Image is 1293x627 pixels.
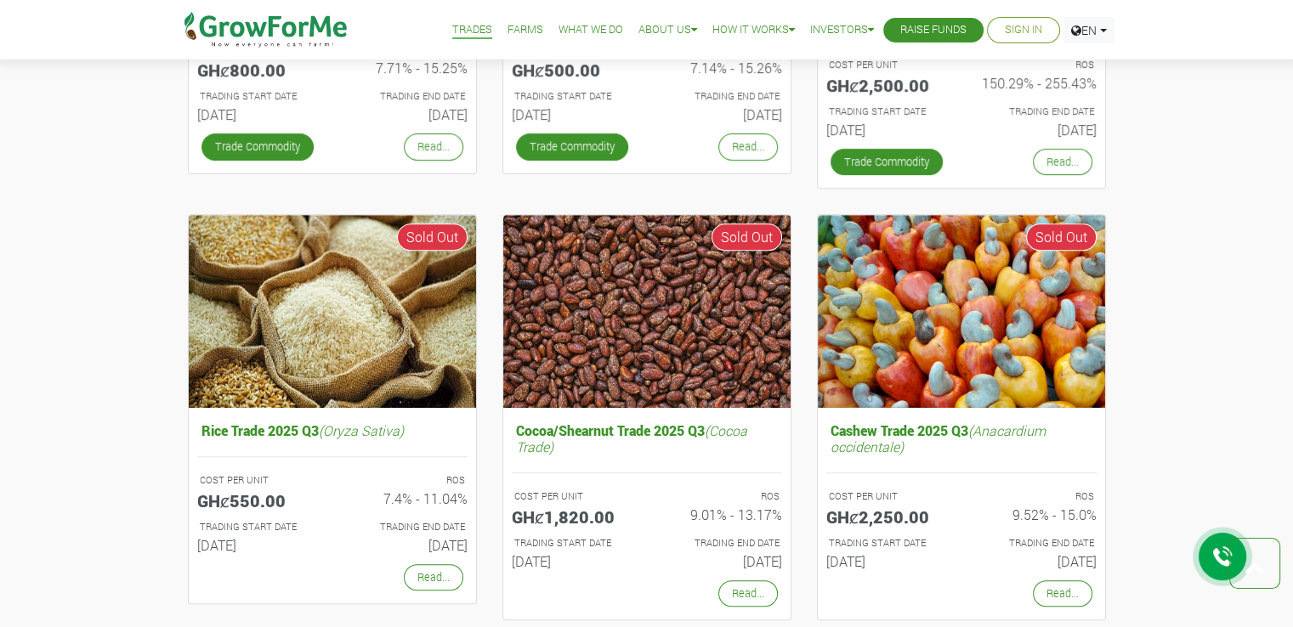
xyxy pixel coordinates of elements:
[718,580,778,607] a: Read...
[348,473,465,488] p: ROS
[345,59,468,76] h6: 7.71% - 15.25%
[348,520,465,534] p: Estimated Trading End Date
[826,553,949,569] h6: [DATE]
[660,59,782,76] h6: 7.14% - 15.26%
[660,506,782,522] h6: 9.01% - 13.17%
[662,536,780,551] p: Estimated Trading End Date
[200,89,317,104] p: Estimated Trading Start Date
[345,537,468,553] h6: [DATE]
[826,418,1097,459] h5: Cashew Trade 2025 Q3
[404,564,463,590] a: Read...
[974,75,1097,91] h6: 150.29% - 255.43%
[638,21,697,39] a: About Us
[512,418,782,576] a: Cocoa/Shearnut Trade 2025 Q3(Cocoa Trade) COST PER UNIT GHȼ1,820.00 ROS 9.01% - 13.17% TRADING ST...
[1033,149,1092,175] a: Read...
[197,418,468,443] h5: Rice Trade 2025 Q3
[559,21,623,39] a: What We Do
[900,21,967,39] a: Raise Funds
[977,489,1094,504] p: ROS
[200,520,317,534] p: Estimated Trading Start Date
[508,21,543,39] a: Farms
[974,121,1097,138] h6: [DATE]
[818,215,1105,408] img: growforme image
[826,121,949,138] h6: [DATE]
[660,553,782,569] h6: [DATE]
[197,418,468,560] a: Rice Trade 2025 Q3(Oryza Sativa) COST PER UNIT GHȼ550.00 ROS 7.4% - 11.04% TRADING START DATE [DA...
[712,223,782,251] span: Sold Out
[201,133,314,160] a: Trade Commodity
[829,104,946,119] p: Estimated Trading Start Date
[189,215,476,408] img: growforme image
[974,553,1097,569] h6: [DATE]
[829,58,946,72] p: COST PER UNIT
[718,133,778,160] a: Read...
[397,223,468,251] span: Sold Out
[319,421,404,439] i: (Oryza Sativa)
[345,490,468,506] h6: 7.4% - 11.04%
[514,89,632,104] p: Estimated Trading Start Date
[974,506,1097,522] h6: 9.52% - 15.0%
[810,21,874,39] a: Investors
[977,58,1094,72] p: ROS
[516,421,747,455] i: (Cocoa Trade)
[512,553,634,569] h6: [DATE]
[514,536,632,551] p: Estimated Trading Start Date
[197,490,320,511] h5: GHȼ550.00
[348,89,465,104] p: Estimated Trading End Date
[503,215,791,408] img: growforme image
[1005,21,1042,39] a: Sign In
[826,506,949,527] h5: GHȼ2,250.00
[197,106,320,122] h6: [DATE]
[345,106,468,122] h6: [DATE]
[197,59,320,80] h5: GHȼ800.00
[826,75,949,95] h5: GHȼ2,500.00
[514,489,632,504] p: COST PER UNIT
[1063,17,1114,43] a: EN
[829,536,946,551] p: Estimated Trading Start Date
[512,506,634,527] h5: GHȼ1,820.00
[197,537,320,553] h6: [DATE]
[660,106,782,122] h6: [DATE]
[512,106,634,122] h6: [DATE]
[977,104,1094,119] p: Estimated Trading End Date
[1033,580,1092,607] a: Read...
[662,489,780,504] p: ROS
[200,473,317,488] p: COST PER UNIT
[452,21,492,39] a: Trades
[1026,223,1097,251] span: Sold Out
[404,133,463,160] a: Read...
[831,421,1046,455] i: (Anacardium occidentale)
[831,149,943,175] a: Trade Commodity
[512,59,634,80] h5: GHȼ500.00
[712,21,795,39] a: How it Works
[516,133,628,160] a: Trade Commodity
[826,418,1097,576] a: Cashew Trade 2025 Q3(Anacardium occidentale) COST PER UNIT GHȼ2,250.00 ROS 9.52% - 15.0% TRADING ...
[977,536,1094,551] p: Estimated Trading End Date
[662,89,780,104] p: Estimated Trading End Date
[512,418,782,459] h5: Cocoa/Shearnut Trade 2025 Q3
[829,489,946,504] p: COST PER UNIT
